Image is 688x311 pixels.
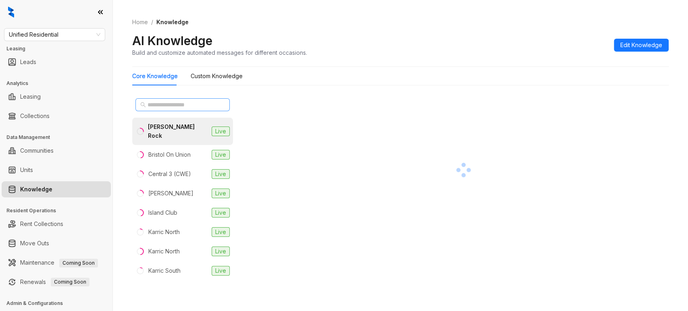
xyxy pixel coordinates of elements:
li: Units [2,162,111,178]
div: Central 3 (CWE) [148,170,191,178]
div: [PERSON_NAME] [148,189,193,198]
span: search [140,102,146,108]
h3: Analytics [6,80,112,87]
span: Live [212,247,230,256]
a: Communities [20,143,54,159]
button: Edit Knowledge [614,39,669,52]
a: Rent Collections [20,216,63,232]
div: Core Knowledge [132,72,178,81]
li: Knowledge [2,181,111,197]
a: Move Outs [20,235,49,251]
span: Live [212,169,230,179]
h3: Resident Operations [6,207,112,214]
div: Custom Knowledge [191,72,243,81]
span: Live [212,266,230,276]
li: / [151,18,153,27]
span: Live [212,227,230,237]
span: Unified Residential [9,29,100,41]
span: Live [212,126,230,136]
li: Collections [2,108,111,124]
a: Leasing [20,89,41,105]
div: [PERSON_NAME] Rock [148,122,208,140]
li: Communities [2,143,111,159]
div: Karric North [148,247,180,256]
div: Bristol On Union [148,150,191,159]
li: Leads [2,54,111,70]
div: Build and customize automated messages for different occasions. [132,48,307,57]
span: Coming Soon [59,259,98,267]
h3: Admin & Configurations [6,300,112,307]
a: Leads [20,54,36,70]
span: Edit Knowledge [620,41,662,50]
h3: Leasing [6,45,112,52]
a: Home [131,18,150,27]
span: Coming Soon [51,278,89,286]
li: Renewals [2,274,111,290]
div: Island Club [148,208,177,217]
span: Knowledge [156,19,189,25]
span: Live [212,189,230,198]
span: Live [212,208,230,218]
span: Live [212,150,230,160]
h3: Data Management [6,134,112,141]
li: Rent Collections [2,216,111,232]
a: Units [20,162,33,178]
a: RenewalsComing Soon [20,274,89,290]
li: Leasing [2,89,111,105]
div: Karric North [148,228,180,236]
li: Maintenance [2,255,111,271]
h2: AI Knowledge [132,33,212,48]
a: Collections [20,108,50,124]
li: Move Outs [2,235,111,251]
a: Knowledge [20,181,52,197]
img: logo [8,6,14,18]
div: Karric South [148,266,181,275]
